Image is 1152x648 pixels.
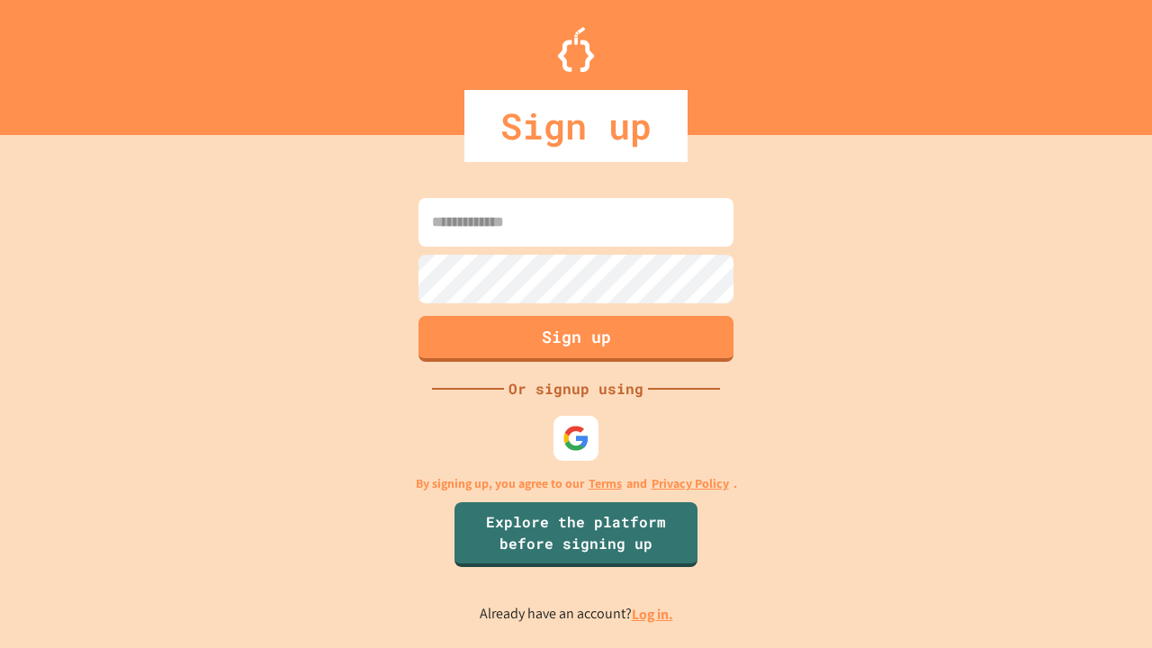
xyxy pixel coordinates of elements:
[562,425,589,452] img: google-icon.svg
[632,605,673,624] a: Log in.
[480,603,673,625] p: Already have an account?
[416,474,737,493] p: By signing up, you agree to our and .
[464,90,688,162] div: Sign up
[418,316,733,362] button: Sign up
[652,474,729,493] a: Privacy Policy
[454,502,697,567] a: Explore the platform before signing up
[589,474,622,493] a: Terms
[558,27,594,72] img: Logo.svg
[504,378,648,400] div: Or signup using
